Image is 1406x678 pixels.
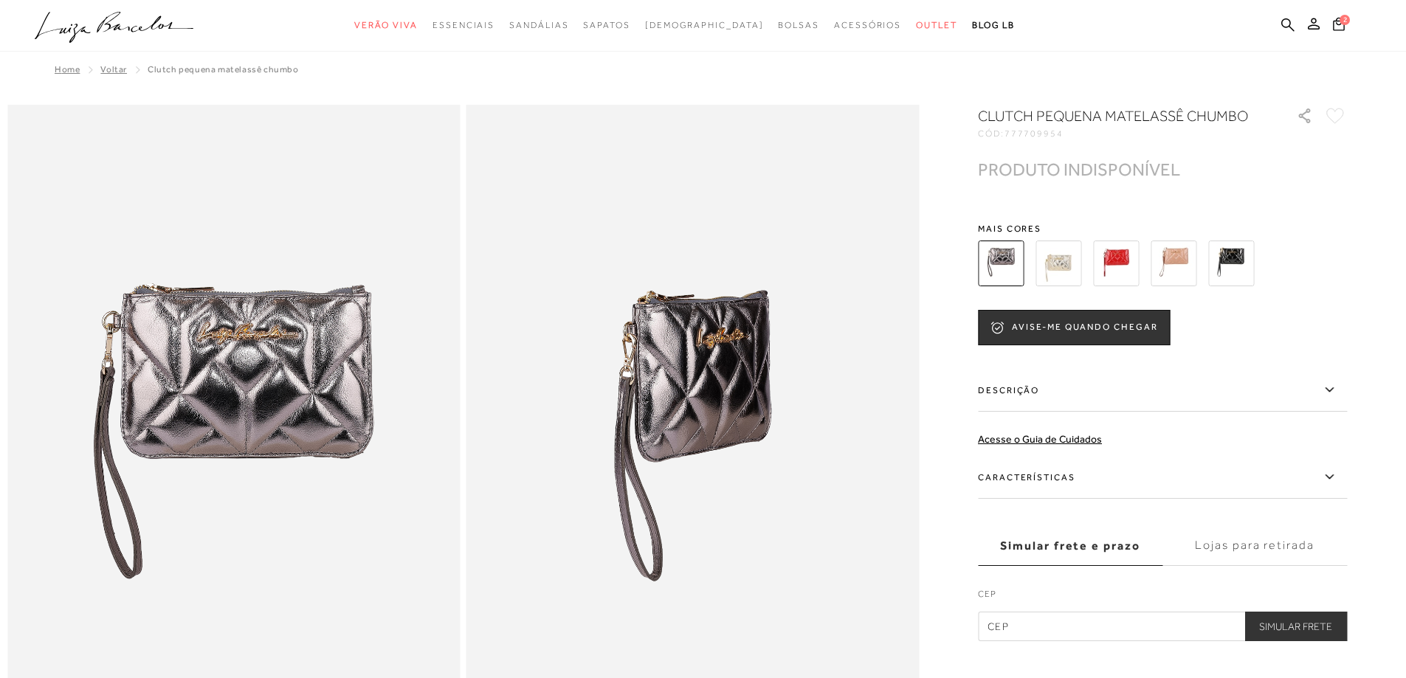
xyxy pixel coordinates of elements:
span: Bolsas [778,20,819,30]
div: CÓD: [978,129,1273,138]
a: noSubCategoriesText [583,12,630,39]
img: CLUTCH PEQUENA MATELASSÊ PIMENTA [1093,241,1139,286]
label: Características [978,456,1347,499]
img: CLUTCH PEQUENA MATELASSÊ VERNIZ PRETO [1208,241,1254,286]
a: Acesse o Guia de Cuidados [978,433,1102,445]
span: Verão Viva [354,20,418,30]
span: [DEMOGRAPHIC_DATA] [645,20,764,30]
a: noSubCategoriesText [509,12,568,39]
input: CEP [978,612,1347,641]
div: PRODUTO INDISPONÍVEL [978,162,1180,177]
span: BLOG LB [972,20,1015,30]
a: noSubCategoriesText [354,12,418,39]
span: 2 [1340,15,1350,25]
span: Acessórios [834,20,901,30]
span: Sandálias [509,20,568,30]
a: noSubCategoriesText [645,12,764,39]
button: AVISE-ME QUANDO CHEGAR [978,310,1170,345]
a: Home [55,64,80,75]
label: Lojas para retirada [1162,526,1347,566]
a: noSubCategoriesText [778,12,819,39]
span: 777709954 [1004,128,1064,139]
label: CEP [978,587,1347,608]
button: Simular Frete [1244,612,1347,641]
span: Essenciais [433,20,494,30]
span: Sapatos [583,20,630,30]
a: Voltar [100,64,127,75]
a: noSubCategoriesText [834,12,901,39]
a: BLOG LB [972,12,1015,39]
span: Outlet [916,20,957,30]
a: noSubCategoriesText [916,12,957,39]
span: CLUTCH PEQUENA MATELASSÊ CHUMBO [148,64,299,75]
img: CLUTCH PEQUENA MATELASSÊ ROUGE [1151,241,1196,286]
span: Mais cores [978,224,1347,233]
a: noSubCategoriesText [433,12,494,39]
button: 2 [1329,16,1349,36]
label: Simular frete e prazo [978,526,1162,566]
label: Descrição [978,369,1347,412]
img: CLUTCH PEQUENA MATELASSÊ COBRE [1035,241,1081,286]
h1: CLUTCH PEQUENA MATELASSÊ CHUMBO [978,105,1255,126]
img: CLUTCH PEQUENA MATELASSÊ CHUMBO [978,241,1024,286]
